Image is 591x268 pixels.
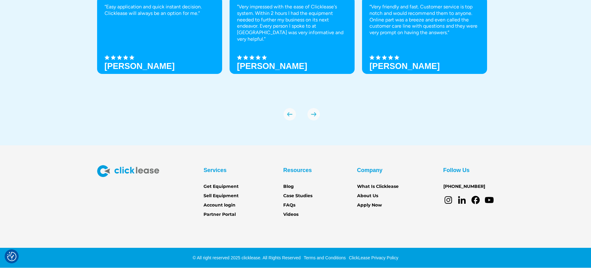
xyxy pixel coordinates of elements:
[443,165,470,175] div: Follow Us
[237,4,347,43] p: "Very impressed with the ease of Clicklease's system. Within 2 hours I had the equipment needed t...
[443,183,485,190] a: [PHONE_NUMBER]
[388,55,393,60] img: Black star icon
[7,252,16,261] img: Revisit consent button
[283,202,295,209] a: FAQs
[97,165,159,177] img: Clicklease logo
[307,108,320,120] div: next slide
[369,4,480,36] p: “Very friendly and fast. Customer service is top notch and would recommend them to anyone. Online...
[284,108,296,120] img: arrow Icon
[283,165,312,175] div: Resources
[237,61,307,71] strong: [PERSON_NAME]
[105,61,175,71] h3: [PERSON_NAME]
[117,55,122,60] img: Black star icon
[262,55,267,60] img: Black star icon
[193,255,301,261] div: © All right reserved 2025 clicklease. All Rights Reserved
[237,55,242,60] img: Black star icon
[105,4,215,17] p: “Easy application and quick instant decision. Clicklease will always be an option for me.”
[105,55,110,60] img: Black star icon
[357,165,383,175] div: Company
[357,183,399,190] a: What Is Clicklease
[382,55,387,60] img: Black star icon
[357,193,378,199] a: About Us
[369,61,440,71] h3: [PERSON_NAME]
[129,55,134,60] img: Black star icon
[394,55,399,60] img: Black star icon
[283,183,294,190] a: Blog
[302,255,346,260] a: Terms and Conditions
[369,55,374,60] img: Black star icon
[256,55,261,60] img: Black star icon
[204,202,235,209] a: Account login
[243,55,248,60] img: Black star icon
[204,183,239,190] a: Get Equipment
[347,255,398,260] a: ClickLease Privacy Policy
[7,252,16,261] button: Consent Preferences
[357,202,382,209] a: Apply Now
[204,211,236,218] a: Partner Portal
[249,55,254,60] img: Black star icon
[111,55,116,60] img: Black star icon
[283,211,298,218] a: Videos
[123,55,128,60] img: Black star icon
[307,108,320,120] img: arrow Icon
[204,165,226,175] div: Services
[204,193,239,199] a: Sell Equipment
[283,193,312,199] a: Case Studies
[376,55,381,60] img: Black star icon
[284,108,296,120] div: previous slide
